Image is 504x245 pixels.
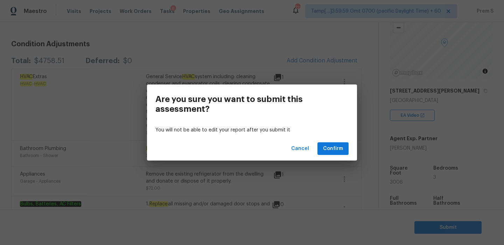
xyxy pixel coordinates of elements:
[155,94,317,114] h3: Are you sure you want to submit this assessment?
[155,127,349,134] p: You will not be able to edit your report after you submit it
[323,144,343,153] span: Confirm
[288,142,312,155] button: Cancel
[317,142,349,155] button: Confirm
[291,144,309,153] span: Cancel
